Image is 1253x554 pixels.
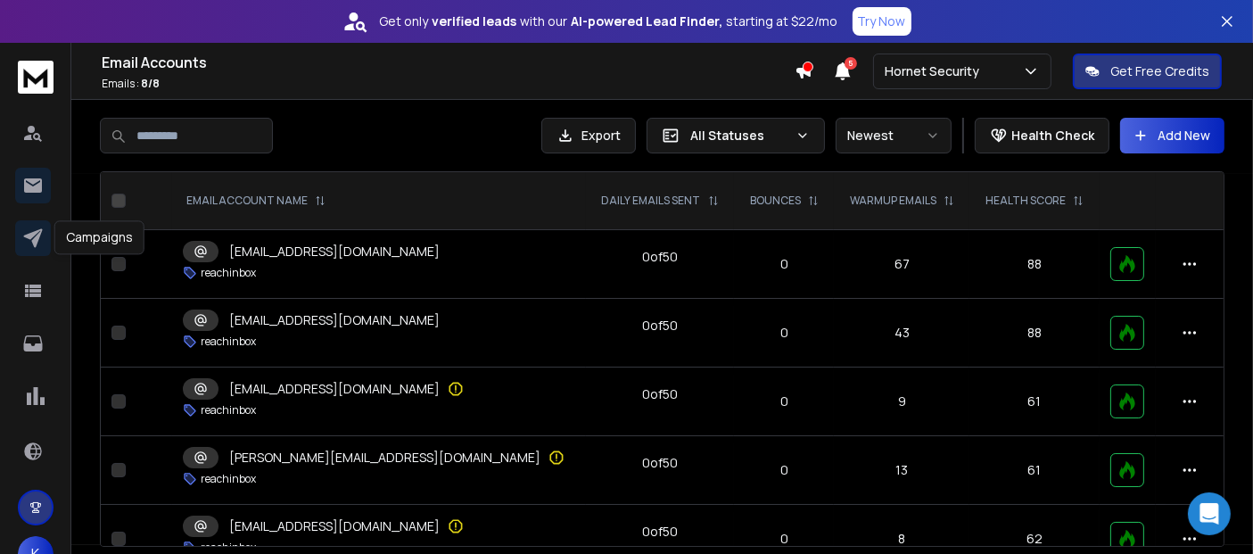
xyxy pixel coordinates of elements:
[836,118,952,153] button: Newest
[177,103,192,118] img: tab_keywords_by_traffic_grey.svg
[850,194,936,208] p: WARMUP EMAILS
[102,52,795,73] h1: Email Accounts
[18,61,54,94] img: logo
[745,530,823,548] p: 0
[380,12,838,30] p: Get only with our starting at $22/mo
[229,243,440,260] p: [EMAIL_ADDRESS][DOMAIN_NAME]
[29,46,43,61] img: website_grey.svg
[858,12,906,30] p: Try Now
[969,436,1099,505] td: 61
[745,255,823,273] p: 0
[433,12,517,30] strong: verified leads
[642,385,678,403] div: 0 of 50
[1188,492,1231,535] div: Open Intercom Messenger
[201,335,256,349] p: reachinbox
[642,523,678,541] div: 0 of 50
[186,194,326,208] div: EMAIL ACCOUNT NAME
[201,403,256,418] p: reachinbox
[197,105,301,117] div: Keywords by Traffic
[745,324,823,342] p: 0
[834,368,969,436] td: 9
[229,449,540,467] p: [PERSON_NAME][EMAIL_ADDRESS][DOMAIN_NAME]
[853,7,911,36] button: Try Now
[834,230,969,299] td: 67
[745,393,823,410] p: 0
[541,118,636,153] button: Export
[50,29,87,43] div: v 4.0.25
[834,299,969,368] td: 43
[602,194,701,208] p: DAILY EMAILS SENT
[985,194,1066,208] p: HEALTH SCORE
[201,266,256,280] p: reachinbox
[885,62,986,80] p: Hornet Security
[969,230,1099,299] td: 88
[102,77,795,91] p: Emails :
[141,76,160,91] span: 8 / 8
[750,194,801,208] p: BOUNCES
[1110,62,1209,80] p: Get Free Credits
[229,517,440,535] p: [EMAIL_ADDRESS][DOMAIN_NAME]
[201,472,256,486] p: reachinbox
[1120,118,1224,153] button: Add New
[969,368,1099,436] td: 61
[1073,54,1222,89] button: Get Free Credits
[54,220,144,254] div: Campaigns
[572,12,723,30] strong: AI-powered Lead Finder,
[642,317,678,335] div: 0 of 50
[845,57,857,70] span: 5
[969,299,1099,368] td: 88
[229,380,440,398] p: [EMAIL_ADDRESS][DOMAIN_NAME]
[68,105,160,117] div: Domain Overview
[642,454,678,472] div: 0 of 50
[690,127,788,145] p: All Statuses
[48,103,62,118] img: tab_domain_overview_orange.svg
[745,461,823,479] p: 0
[642,248,678,266] div: 0 of 50
[229,311,440,329] p: [EMAIL_ADDRESS][DOMAIN_NAME]
[29,29,43,43] img: logo_orange.svg
[975,118,1109,153] button: Health Check
[46,46,127,61] div: Domain: [URL]
[1011,127,1094,145] p: Health Check
[834,436,969,505] td: 13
